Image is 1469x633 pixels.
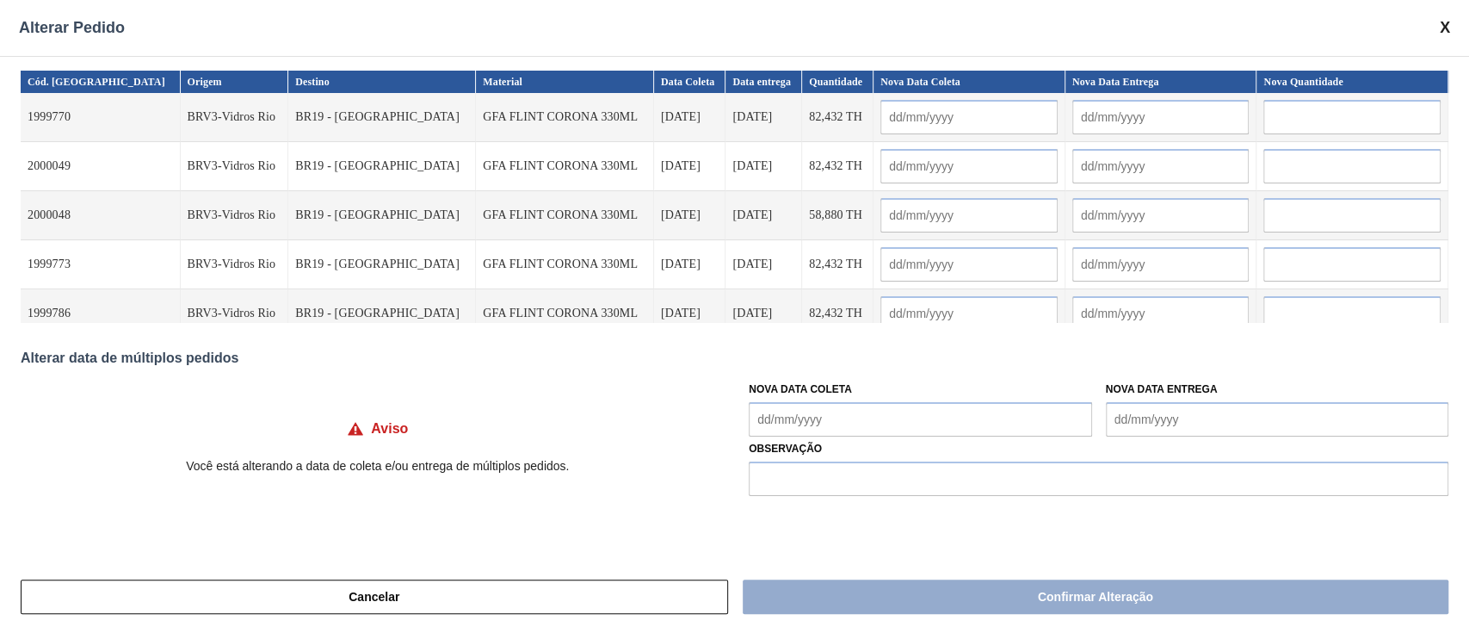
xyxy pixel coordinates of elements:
td: 1999773 [21,240,181,289]
th: Cód. [GEOGRAPHIC_DATA] [21,71,181,93]
input: dd/mm/yyyy [880,149,1058,183]
input: dd/mm/yyyy [1072,100,1250,134]
td: BR19 - [GEOGRAPHIC_DATA] [288,93,476,142]
td: GFA FLINT CORONA 330ML [476,191,654,240]
td: [DATE] [725,289,802,338]
p: Você está alterando a data de coleta e/ou entrega de múltiplos pedidos. [21,459,735,473]
td: GFA FLINT CORONA 330ML [476,142,654,191]
td: [DATE] [654,142,725,191]
th: Material [476,71,654,93]
h4: Aviso [371,421,408,437]
th: Data entrega [725,71,802,93]
td: 82,432 TH [802,142,873,191]
td: BR19 - [GEOGRAPHIC_DATA] [288,289,476,338]
td: [DATE] [654,289,725,338]
th: Quantidade [802,71,873,93]
div: Alterar data de múltiplos pedidos [21,351,1448,366]
th: Destino [288,71,476,93]
input: dd/mm/yyyy [1072,247,1250,282]
span: Alterar Pedido [19,19,125,37]
td: 1999770 [21,93,181,142]
td: BRV3-Vidros Rio [181,93,289,142]
input: dd/mm/yyyy [1072,198,1250,233]
td: BR19 - [GEOGRAPHIC_DATA] [288,240,476,289]
th: Nova Data Entrega [1065,71,1257,93]
td: [DATE] [654,240,725,289]
input: dd/mm/yyyy [880,100,1058,134]
td: [DATE] [725,93,802,142]
td: 2000049 [21,142,181,191]
td: [DATE] [725,240,802,289]
td: [DATE] [654,93,725,142]
td: BRV3-Vidros Rio [181,191,289,240]
th: Origem [181,71,289,93]
td: BR19 - [GEOGRAPHIC_DATA] [288,142,476,191]
input: dd/mm/yyyy [1106,402,1448,437]
td: BRV3-Vidros Rio [181,240,289,289]
button: Cancelar [21,580,728,614]
td: [DATE] [654,191,725,240]
td: GFA FLINT CORONA 330ML [476,289,654,338]
input: dd/mm/yyyy [1072,149,1250,183]
td: BR19 - [GEOGRAPHIC_DATA] [288,191,476,240]
input: dd/mm/yyyy [880,247,1058,282]
td: 82,432 TH [802,289,873,338]
input: dd/mm/yyyy [880,296,1058,331]
td: BRV3-Vidros Rio [181,142,289,191]
td: BRV3-Vidros Rio [181,289,289,338]
td: 1999786 [21,289,181,338]
label: Nova Data Coleta [749,383,852,395]
label: Observação [749,437,1448,462]
input: dd/mm/yyyy [880,198,1058,233]
input: dd/mm/yyyy [749,402,1091,437]
td: 82,432 TH [802,240,873,289]
th: Data Coleta [654,71,725,93]
td: 58,880 TH [802,191,873,240]
td: 82,432 TH [802,93,873,142]
td: GFA FLINT CORONA 330ML [476,240,654,289]
th: Nova Data Coleta [873,71,1065,93]
td: [DATE] [725,191,802,240]
td: GFA FLINT CORONA 330ML [476,93,654,142]
label: Nova Data Entrega [1106,383,1218,395]
td: [DATE] [725,142,802,191]
td: 2000048 [21,191,181,240]
th: Nova Quantidade [1256,71,1448,93]
input: dd/mm/yyyy [1072,296,1250,331]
